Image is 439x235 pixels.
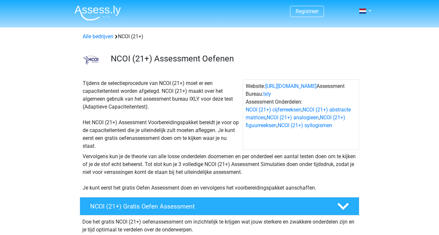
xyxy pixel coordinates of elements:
div: Website: Assessment Bureau: Assessment Onderdelen: , , , , [243,79,359,150]
a: NCOI (21+) cijferreeksen [246,107,301,113]
img: Assessly [74,5,121,21]
h3: NCOI (21+) Assessment Oefenen [111,54,354,64]
h4: NCOI (21+) Gratis Oefen Assessment [90,203,327,210]
div: NCOI (21+) [80,33,359,41]
div: Doe het gratis NCOI (21+) oefenassessment om inzichtelijk te krijgen wat jouw sterkere en zwakker... [80,215,359,234]
a: NCOI (21+) analogieen [267,114,319,121]
a: [URL][DOMAIN_NAME] [265,83,317,89]
a: Registreer [296,8,318,14]
a: NCOI (21+) syllogismen [278,122,332,128]
a: Ixly [263,91,271,97]
a: Alle bedrijven [83,33,113,40]
div: Tijdens de selectieprocedure van NCOI (21+) moet er een capaciteitentest worden afgelegd. NCOI (2... [80,79,243,150]
a: NCOI (21+) Gratis Oefen Assessment [77,197,362,215]
div: Vervolgens kun je de theorie van alle losse onderdelen doornemen en per onderdeel een aantal test... [80,153,359,192]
